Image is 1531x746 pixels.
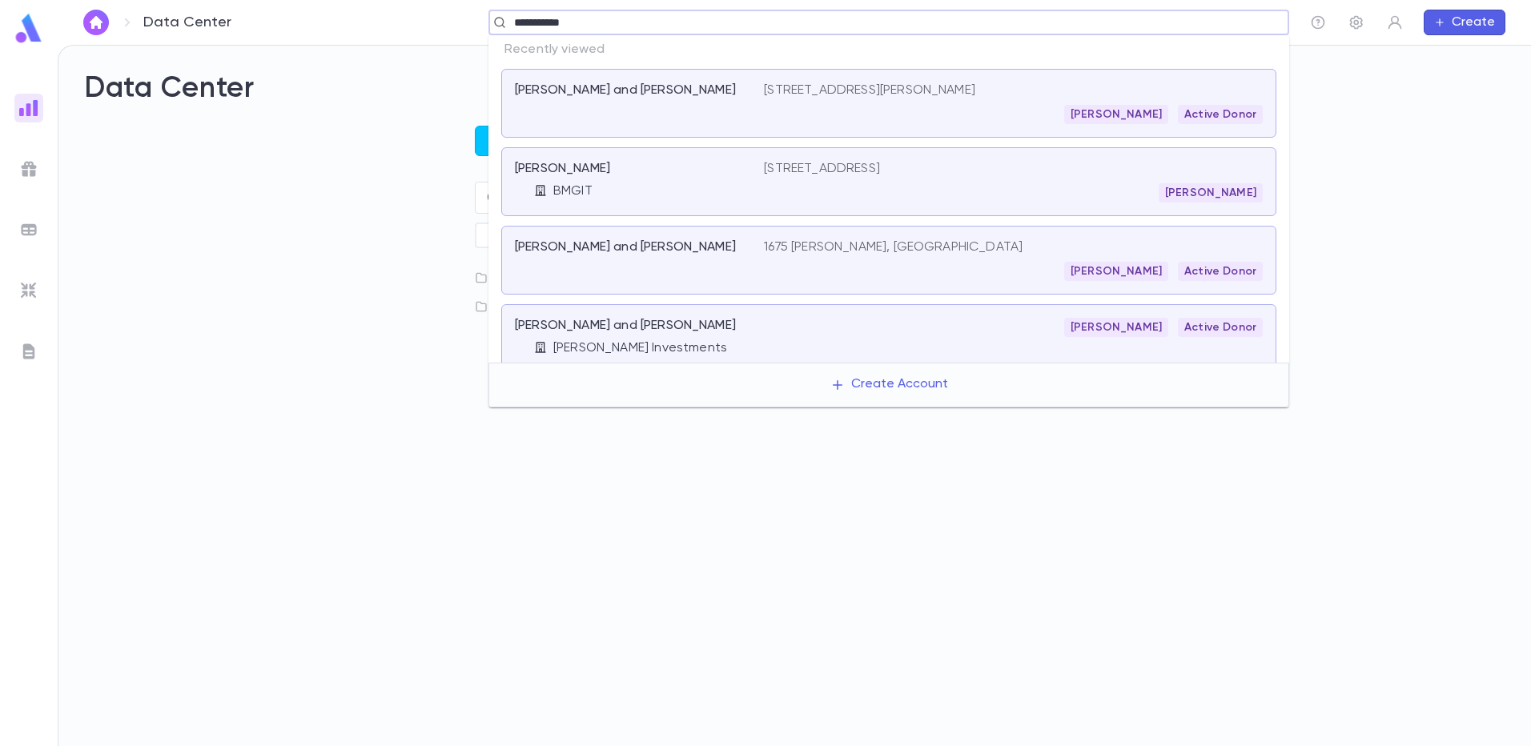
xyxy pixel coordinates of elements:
[1159,186,1263,199] span: [PERSON_NAME]
[1178,265,1263,278] span: Active Donor
[818,370,961,400] button: Create Account
[475,126,1115,156] button: Start a List
[1424,10,1505,35] button: Create
[1178,108,1263,121] span: Active Donor
[84,71,1505,106] h2: Data Center
[515,239,736,255] p: [PERSON_NAME] and [PERSON_NAME]
[13,13,45,44] img: logo
[19,159,38,178] img: campaigns_grey.99e729a5f7ee94e3726e6486bddda8f1.svg
[553,340,727,356] p: [PERSON_NAME] Investments
[143,14,231,31] p: Data Center
[553,183,593,199] p: BMGIT
[515,161,610,177] p: [PERSON_NAME]
[486,227,600,243] span: Created by Me
[515,82,736,98] p: [PERSON_NAME] and [PERSON_NAME]
[475,223,611,248] div: Created by Me
[19,281,38,300] img: imports_grey.530a8a0e642e233f2baf0ef88e8c9fcb.svg
[1178,321,1263,334] span: Active Donor
[86,16,106,29] img: home_white.a664292cf8c1dea59945f0da9f25487c.svg
[19,342,38,361] img: letters_grey.7941b92b52307dd3b8a917253454ce1c.svg
[764,239,1023,255] p: 1675 [PERSON_NAME], [GEOGRAPHIC_DATA]
[1064,108,1168,121] span: [PERSON_NAME]
[475,299,1115,315] p: Donations
[764,82,975,98] p: [STREET_ADDRESS][PERSON_NAME]
[19,98,38,118] img: reports_gradient.dbe2566a39951672bc459a78b45e2f92.svg
[19,220,38,239] img: batches_grey.339ca447c9d9533ef1741baa751efc33.svg
[1064,265,1168,278] span: [PERSON_NAME]
[764,161,880,177] p: [STREET_ADDRESS]
[515,318,736,334] p: [PERSON_NAME] and [PERSON_NAME]
[1064,321,1168,334] span: [PERSON_NAME]
[475,270,1115,286] p: Unnamed Group
[488,35,1289,64] p: Recently viewed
